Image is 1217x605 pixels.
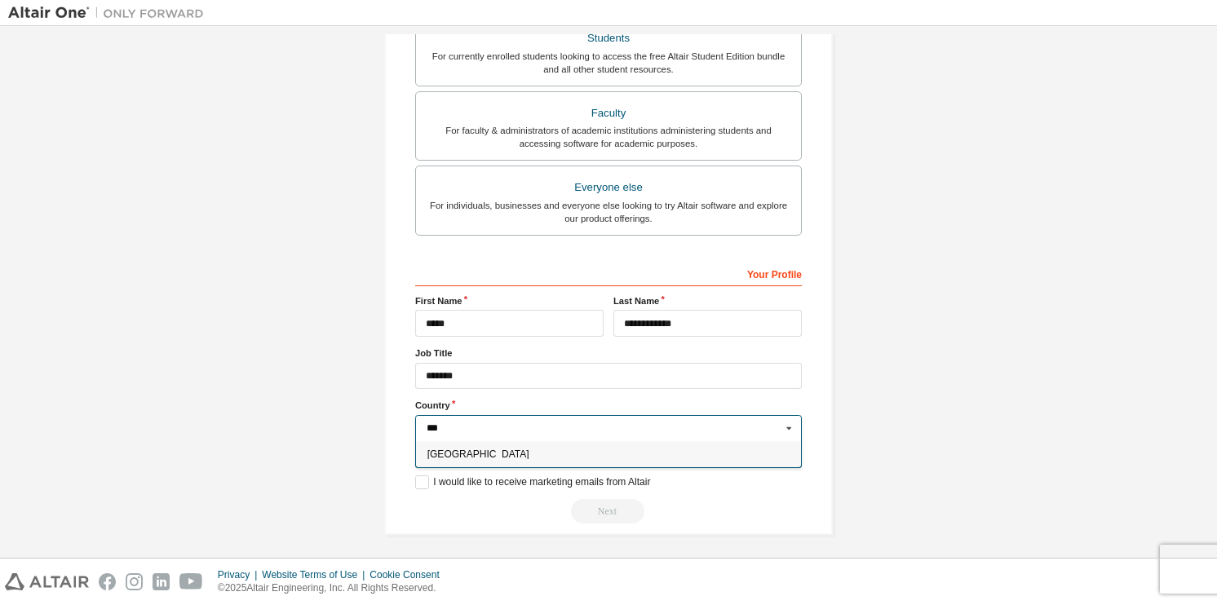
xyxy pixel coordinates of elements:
label: First Name [415,294,604,307]
div: Everyone else [426,176,791,199]
label: Last Name [613,294,802,307]
div: Privacy [218,568,262,581]
img: facebook.svg [99,573,116,590]
div: Read and acccept EULA to continue [415,499,802,523]
p: © 2025 Altair Engineering, Inc. All Rights Reserved. [218,581,449,595]
div: For individuals, businesses and everyone else looking to try Altair software and explore our prod... [426,199,791,225]
div: Cookie Consent [370,568,449,581]
div: For faculty & administrators of academic institutions administering students and accessing softwa... [426,124,791,150]
label: I would like to receive marketing emails from Altair [415,475,650,489]
img: linkedin.svg [153,573,170,590]
img: youtube.svg [179,573,203,590]
span: [GEOGRAPHIC_DATA] [427,449,790,459]
label: Job Title [415,347,802,360]
img: instagram.svg [126,573,143,590]
div: Your Profile [415,260,802,286]
div: Faculty [426,102,791,125]
div: For currently enrolled students looking to access the free Altair Student Edition bundle and all ... [426,50,791,76]
label: Country [415,399,802,412]
img: Altair One [8,5,212,21]
img: altair_logo.svg [5,573,89,590]
div: Website Terms of Use [262,568,370,581]
div: Students [426,27,791,50]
